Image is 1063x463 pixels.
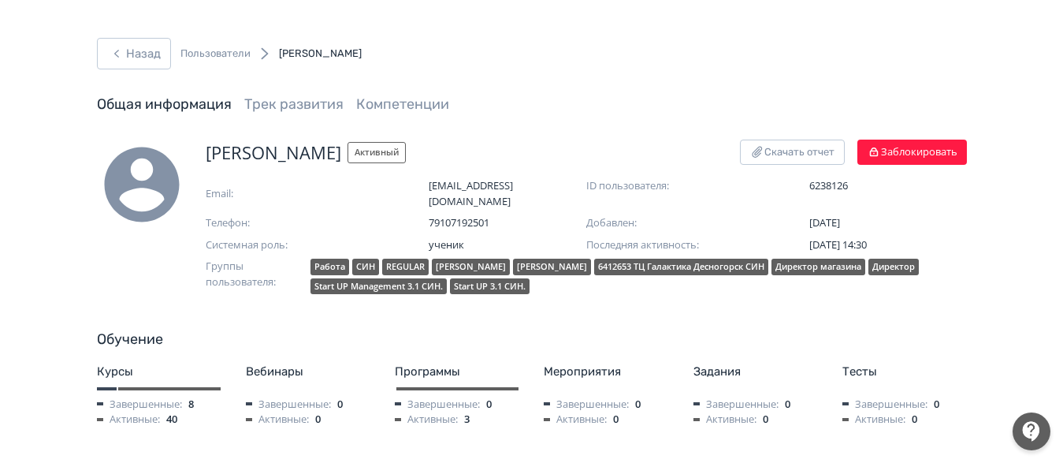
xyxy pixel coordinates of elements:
span: Активные: [97,412,160,428]
span: Активные: [693,412,756,428]
a: Компетенции [356,95,449,113]
a: Пользователи [180,46,251,62]
a: Трек развития [244,95,344,113]
span: [DATE] [809,215,840,230]
span: 79107192501 [429,215,586,231]
div: Обучение [97,329,967,350]
span: 0 [337,397,343,413]
div: [PERSON_NAME] [432,259,510,275]
span: Активные: [395,412,458,428]
span: 0 [912,412,917,428]
span: 0 [315,412,321,428]
span: Завершенные: [544,397,629,413]
div: Start UP Management 3.1 СИН. [310,278,447,295]
span: Системная роль: [206,237,363,253]
span: Завершенные: [97,397,182,413]
span: Активные: [842,412,905,428]
span: 0 [763,412,768,428]
span: 3 [464,412,470,428]
div: Директор [868,259,919,275]
span: [EMAIL_ADDRESS][DOMAIN_NAME] [429,178,586,209]
span: Завершенные: [395,397,480,413]
span: Телефон: [206,215,363,231]
div: Задания [693,363,817,381]
div: Программы [395,363,518,381]
span: [PERSON_NAME] [279,47,362,59]
div: 6412653 ТЦ Галактика Десногорск СИН [594,259,768,275]
div: REGULAR [382,259,429,275]
button: Заблокировать [857,140,967,165]
span: Завершенные: [693,397,779,413]
span: Последняя активность: [586,237,744,253]
span: 8 [188,397,194,413]
a: Общая информация [97,95,232,113]
div: Вебинары [246,363,370,381]
span: [DATE] 14:30 [809,237,867,252]
span: Активный [348,142,406,163]
span: Добавлен: [586,215,744,231]
div: Тесты [842,363,966,381]
span: 0 [635,397,641,413]
button: Назад [97,38,171,69]
span: 0 [613,412,619,428]
span: ученик [429,237,586,253]
span: Завершенные: [246,397,331,413]
span: 6238126 [809,178,967,194]
span: 0 [486,397,492,413]
span: 40 [166,412,177,428]
div: Start UP 3.1 СИН. [450,278,530,295]
div: Работа [310,259,349,275]
span: 0 [785,397,790,413]
div: СИН [352,259,379,275]
div: Мероприятия [544,363,667,381]
span: Активные: [246,412,309,428]
div: Директор магазина [771,259,865,275]
span: 0 [934,397,939,413]
span: [PERSON_NAME] [206,140,341,166]
div: [PERSON_NAME] [513,259,591,275]
span: Email: [206,186,363,202]
span: Завершенные: [842,397,927,413]
span: ID пользователя: [586,178,744,194]
button: Скачать отчет [740,140,845,165]
span: Группы пользователя: [206,259,305,297]
div: Курсы [97,363,221,381]
span: Активные: [544,412,607,428]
